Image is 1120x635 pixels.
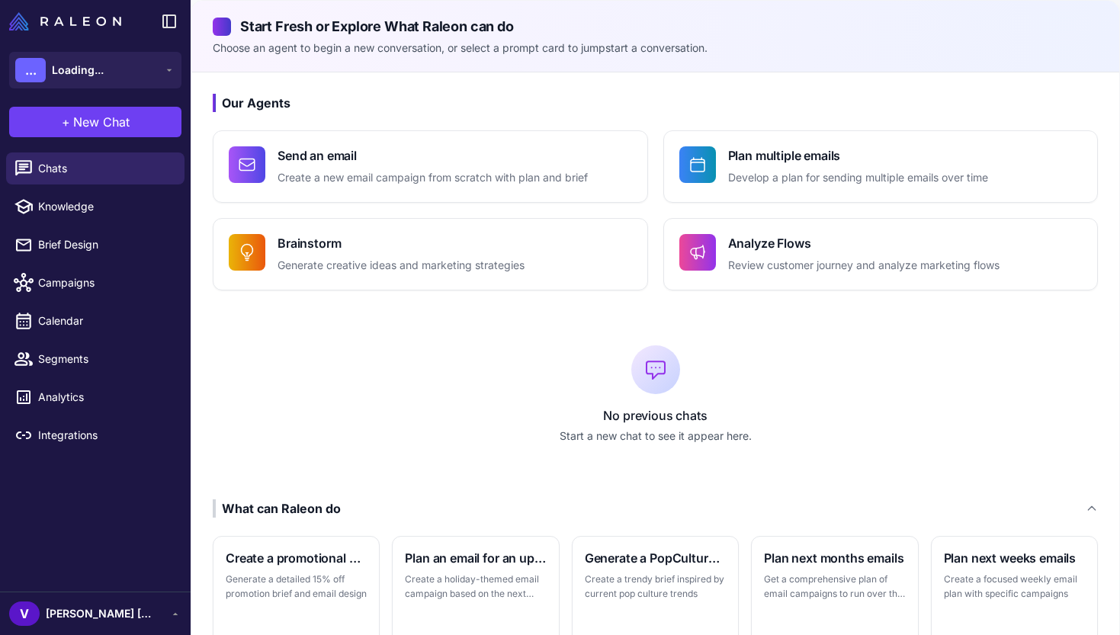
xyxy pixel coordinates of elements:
[6,419,185,451] a: Integrations
[73,113,130,131] span: New Chat
[944,549,1085,567] h3: Plan next weeks emails
[9,107,181,137] button: +New Chat
[764,572,905,601] p: Get a comprehensive plan of email campaigns to run over the next month
[764,549,905,567] h3: Plan next months emails
[6,305,185,337] a: Calendar
[15,58,46,82] div: ...
[38,160,172,177] span: Chats
[278,234,525,252] h4: Brainstorm
[38,274,172,291] span: Campaigns
[226,549,367,567] h3: Create a promotional brief and email
[944,572,1085,601] p: Create a focused weekly email plan with specific campaigns
[278,257,525,274] p: Generate creative ideas and marketing strategies
[38,427,172,444] span: Integrations
[6,381,185,413] a: Analytics
[6,191,185,223] a: Knowledge
[278,169,588,187] p: Create a new email campaign from scratch with plan and brief
[38,198,172,215] span: Knowledge
[405,572,546,601] p: Create a holiday-themed email campaign based on the next major holiday
[213,499,341,518] div: What can Raleon do
[38,313,172,329] span: Calendar
[728,146,988,165] h4: Plan multiple emails
[9,601,40,626] div: V
[585,572,726,601] p: Create a trendy brief inspired by current pop culture trends
[663,130,1099,203] button: Plan multiple emailsDevelop a plan for sending multiple emails over time
[728,257,1000,274] p: Review customer journey and analyze marketing flows
[585,549,726,567] h3: Generate a PopCulture themed brief
[213,94,1098,112] h3: Our Agents
[213,428,1098,444] p: Start a new chat to see it appear here.
[663,218,1099,290] button: Analyze FlowsReview customer journey and analyze marketing flows
[728,234,1000,252] h4: Analyze Flows
[6,343,185,375] a: Segments
[46,605,152,622] span: [PERSON_NAME] [PERSON_NAME]
[213,406,1098,425] p: No previous chats
[6,229,185,261] a: Brief Design
[405,549,546,567] h3: Plan an email for an upcoming holiday
[6,267,185,299] a: Campaigns
[9,12,121,30] img: Raleon Logo
[226,572,367,601] p: Generate a detailed 15% off promotion brief and email design
[38,351,172,367] span: Segments
[213,130,648,203] button: Send an emailCreate a new email campaign from scratch with plan and brief
[38,389,172,406] span: Analytics
[9,12,127,30] a: Raleon Logo
[728,169,988,187] p: Develop a plan for sending multiple emails over time
[62,113,70,131] span: +
[9,52,181,88] button: ...Loading...
[38,236,172,253] span: Brief Design
[278,146,588,165] h4: Send an email
[52,62,104,79] span: Loading...
[6,152,185,184] a: Chats
[213,16,1098,37] h2: Start Fresh or Explore What Raleon can do
[213,40,1098,56] p: Choose an agent to begin a new conversation, or select a prompt card to jumpstart a conversation.
[213,218,648,290] button: BrainstormGenerate creative ideas and marketing strategies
